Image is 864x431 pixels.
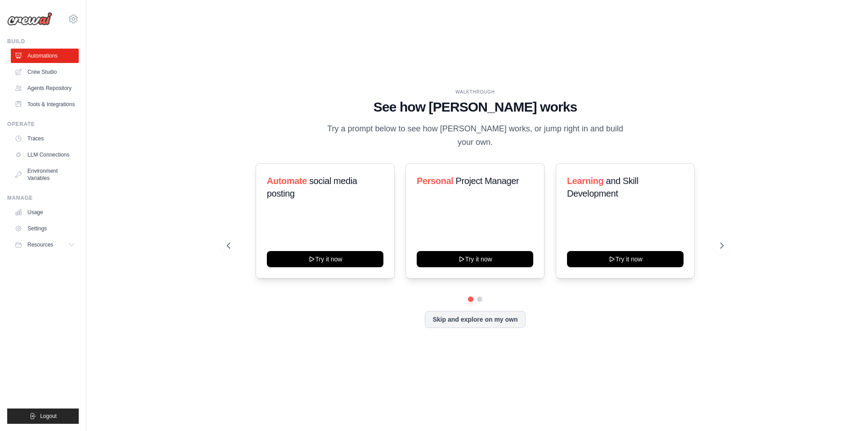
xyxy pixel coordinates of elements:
button: Try it now [267,251,383,267]
a: Traces [11,131,79,146]
span: Personal [417,176,453,186]
a: Agents Repository [11,81,79,95]
a: Crew Studio [11,65,79,79]
a: Settings [11,221,79,236]
span: social media posting [267,176,357,198]
div: Manage [7,194,79,202]
a: Environment Variables [11,164,79,185]
span: Automate [267,176,307,186]
h1: See how [PERSON_NAME] works [227,99,724,115]
div: Build [7,38,79,45]
div: WALKTHROUGH [227,89,724,95]
button: Logout [7,409,79,424]
a: LLM Connections [11,148,79,162]
a: Automations [11,49,79,63]
span: and Skill Development [567,176,638,198]
span: Project Manager [456,176,519,186]
span: Logout [40,413,57,420]
button: Try it now [567,251,684,267]
button: Skip and explore on my own [425,311,525,328]
button: Try it now [417,251,533,267]
span: Resources [27,241,53,248]
a: Tools & Integrations [11,97,79,112]
span: Learning [567,176,603,186]
img: Logo [7,12,52,26]
p: Try a prompt below to see how [PERSON_NAME] works, or jump right in and build your own. [324,122,626,149]
div: Operate [7,121,79,128]
button: Resources [11,238,79,252]
a: Usage [11,205,79,220]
